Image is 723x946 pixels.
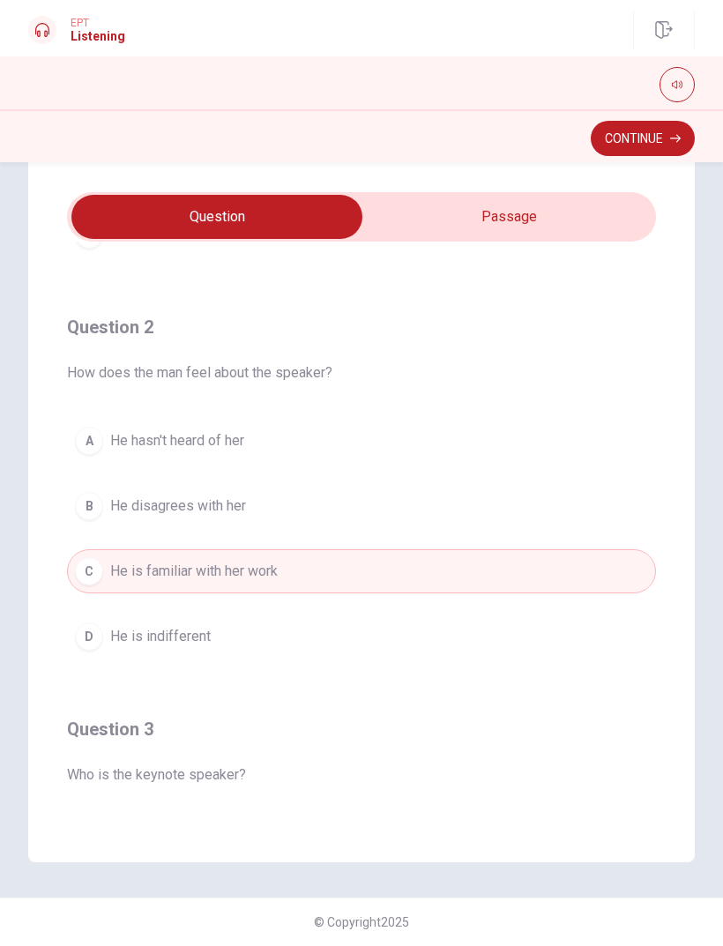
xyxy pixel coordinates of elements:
h4: Question 2 [67,313,656,341]
span: He disagrees with her [110,495,246,517]
span: Who is the keynote speaker? [67,764,656,786]
div: D [75,622,103,651]
span: He is familiar with her work [110,561,278,582]
div: B [75,492,103,520]
span: EPT [71,17,125,29]
button: BHe disagrees with her [67,484,656,528]
h1: Listening [71,29,125,43]
div: A [75,427,103,455]
button: ADr. [PERSON_NAME] [67,821,656,865]
div: C [75,557,103,585]
button: DHe is indifferent [67,615,656,659]
button: CHe is familiar with her work [67,549,656,593]
button: AHe hasn't heard of her [67,419,656,463]
h4: Question 3 [67,715,656,743]
span: © Copyright 2025 [314,915,409,929]
span: He is indifferent [110,626,211,647]
span: How does the man feel about the speaker? [67,362,656,384]
button: Continue [591,121,695,156]
span: He hasn't heard of her [110,430,244,451]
